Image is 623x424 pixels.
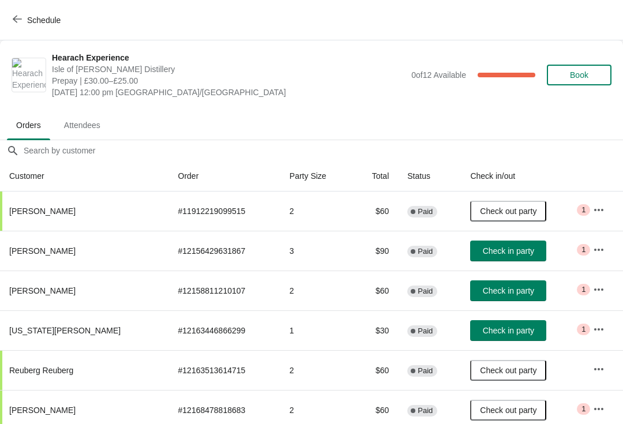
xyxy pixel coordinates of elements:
td: # 12163446866299 [169,310,280,350]
span: Paid [418,207,433,216]
span: Check out party [480,406,536,415]
td: 1 [280,310,352,350]
td: 2 [280,350,352,390]
span: Check in party [483,286,534,295]
td: 3 [280,231,352,271]
span: Attendees [55,115,110,136]
th: Total [352,161,398,192]
span: Paid [418,327,433,336]
td: # 12156429631867 [169,231,280,271]
td: $60 [352,350,398,390]
td: $30 [352,310,398,350]
span: Check out party [480,366,536,375]
td: 2 [280,271,352,310]
span: Prepay | £30.00–£25.00 [52,75,406,87]
span: Orders [7,115,50,136]
span: [PERSON_NAME] [9,286,76,295]
th: Order [169,161,280,192]
th: Party Size [280,161,352,192]
td: # 12163513614715 [169,350,280,390]
button: Schedule [6,10,70,31]
span: Check out party [480,207,536,216]
td: # 12158811210107 [169,271,280,310]
span: [PERSON_NAME] [9,406,76,415]
span: Paid [418,287,433,296]
span: 1 [581,404,586,414]
td: # 11912219099515 [169,192,280,231]
th: Check in/out [461,161,584,192]
span: Paid [418,366,433,376]
span: Check in party [483,246,534,256]
span: 1 [581,245,586,254]
td: 2 [280,192,352,231]
button: Check in party [470,320,546,341]
td: $60 [352,192,398,231]
img: Hearach Experience [12,58,46,92]
span: 0 of 12 Available [411,70,466,80]
span: Book [570,70,588,80]
span: 1 [581,285,586,294]
button: Check out party [470,201,546,222]
td: $90 [352,231,398,271]
span: [PERSON_NAME] [9,246,76,256]
button: Check in party [470,241,546,261]
span: Reuberg Reuberg [9,366,73,375]
button: Check out party [470,360,546,381]
button: Book [547,65,611,85]
span: [DATE] 12:00 pm [GEOGRAPHIC_DATA]/[GEOGRAPHIC_DATA] [52,87,406,98]
span: 1 [581,205,586,215]
span: [US_STATE][PERSON_NAME] [9,326,121,335]
span: Paid [418,247,433,256]
span: Isle of [PERSON_NAME] Distillery [52,63,406,75]
button: Check out party [470,400,546,421]
span: Schedule [27,16,61,25]
input: Search by customer [23,140,623,161]
span: Hearach Experience [52,52,406,63]
button: Check in party [470,280,546,301]
span: [PERSON_NAME] [9,207,76,216]
span: Paid [418,406,433,415]
span: Check in party [483,326,534,335]
th: Status [398,161,461,192]
span: 1 [581,325,586,334]
td: $60 [352,271,398,310]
